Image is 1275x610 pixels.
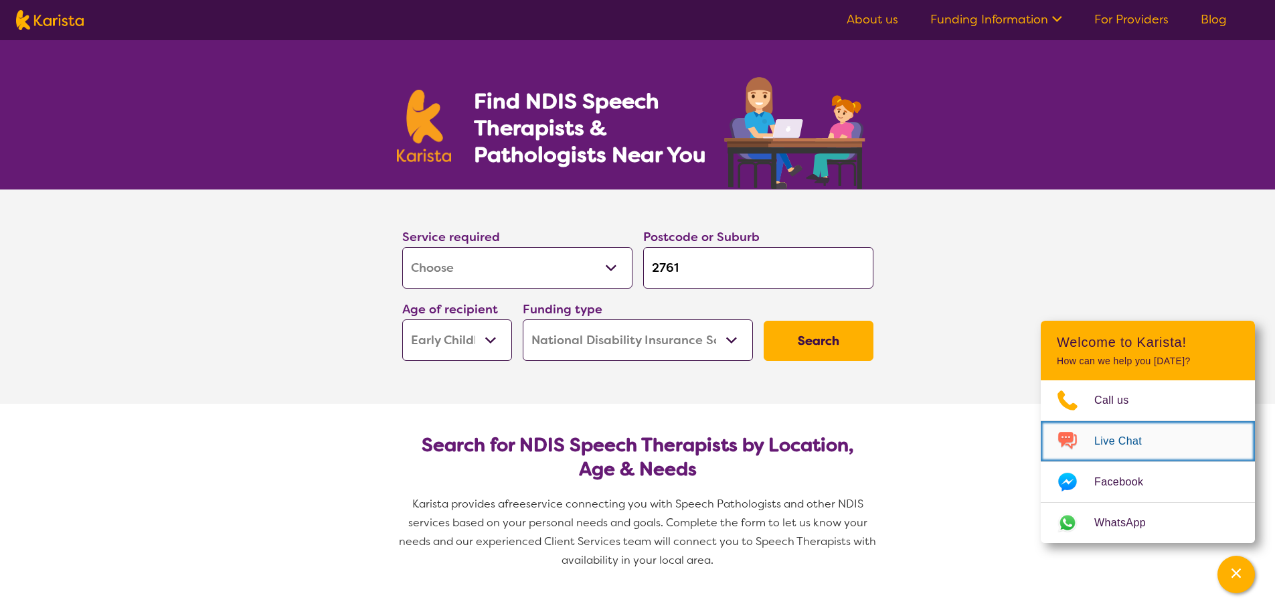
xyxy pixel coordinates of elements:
[1041,380,1255,543] ul: Choose channel
[474,88,721,168] h1: Find NDIS Speech Therapists & Pathologists Near You
[930,11,1062,27] a: Funding Information
[1094,11,1169,27] a: For Providers
[402,229,500,245] label: Service required
[1094,390,1145,410] span: Call us
[397,90,452,162] img: Karista logo
[1057,334,1239,350] h2: Welcome to Karista!
[399,497,879,567] span: service connecting you with Speech Pathologists and other NDIS services based on your personal ne...
[413,433,863,481] h2: Search for NDIS Speech Therapists by Location, Age & Needs
[643,247,873,289] input: Type
[1094,513,1162,533] span: WhatsApp
[1057,356,1239,367] p: How can we help you [DATE]?
[1041,503,1255,543] a: Web link opens in a new tab.
[1094,472,1159,492] span: Facebook
[1094,431,1158,451] span: Live Chat
[523,301,602,317] label: Funding type
[402,301,498,317] label: Age of recipient
[1041,321,1255,543] div: Channel Menu
[713,72,879,189] img: speech-therapy
[643,229,760,245] label: Postcode or Suburb
[505,497,526,511] span: free
[1201,11,1227,27] a: Blog
[764,321,873,361] button: Search
[1217,556,1255,593] button: Channel Menu
[847,11,898,27] a: About us
[412,497,505,511] span: Karista provides a
[16,10,84,30] img: Karista logo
